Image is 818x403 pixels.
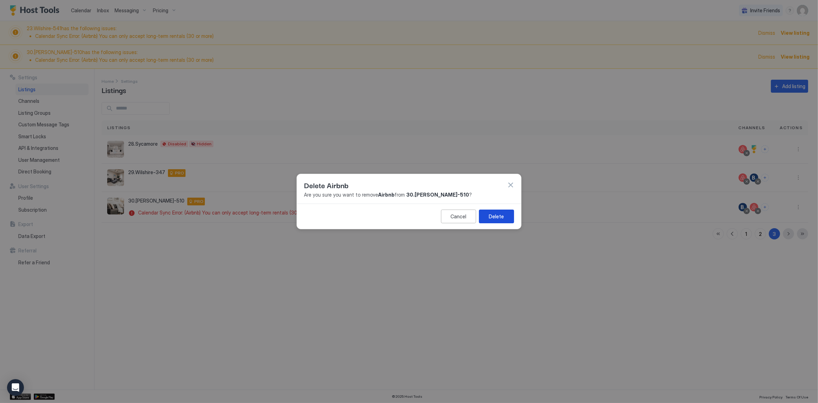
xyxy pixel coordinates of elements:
span: Delete Airbnb [304,180,349,190]
div: Delete [489,213,504,220]
span: Are you sure you want to remove from ? [304,192,514,198]
button: Delete [479,210,514,223]
div: Cancel [451,213,467,220]
div: Open Intercom Messenger [7,379,24,396]
button: Cancel [441,210,476,223]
